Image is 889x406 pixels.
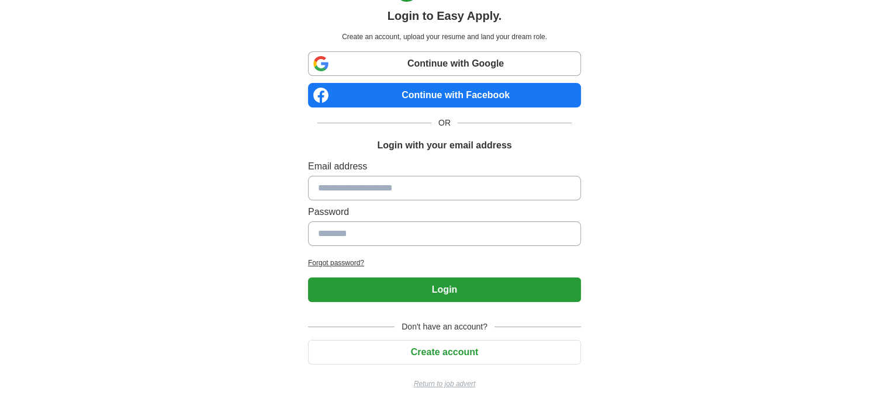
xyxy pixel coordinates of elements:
h1: Login to Easy Apply. [388,7,502,25]
span: Don't have an account? [395,321,494,333]
a: Forgot password? [308,258,581,268]
p: Create an account, upload your resume and land your dream role. [310,32,579,42]
label: Password [308,205,581,219]
span: OR [431,117,458,129]
button: Create account [308,340,581,365]
a: Return to job advert [308,379,581,389]
a: Create account [308,347,581,357]
a: Continue with Facebook [308,83,581,107]
h1: Login with your email address [377,138,511,152]
label: Email address [308,159,581,173]
a: Continue with Google [308,51,581,76]
button: Login [308,277,581,302]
